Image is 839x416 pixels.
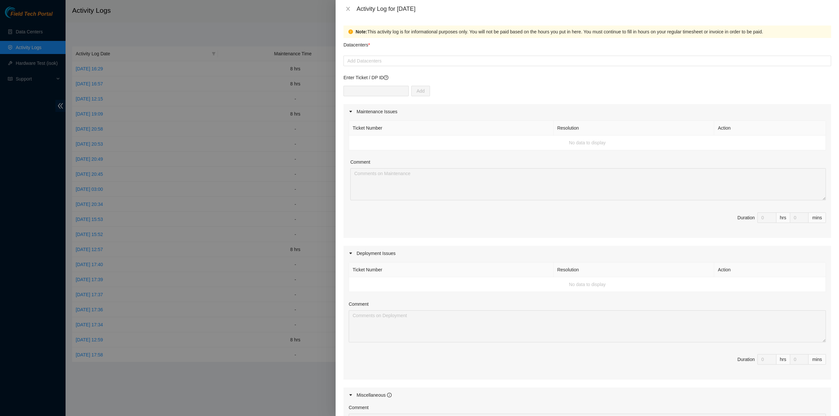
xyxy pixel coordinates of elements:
p: Datacenters [343,38,370,48]
label: Comment [349,300,369,308]
label: Comment [349,404,369,411]
textarea: Comment [350,168,826,200]
p: Enter Ticket / DP ID [343,74,831,81]
div: Miscellaneous info-circle [343,388,831,403]
span: info-circle [387,393,392,397]
span: caret-right [349,393,353,397]
button: Close [343,6,353,12]
strong: Note: [356,28,367,35]
th: Resolution [554,262,714,277]
div: Deployment Issues [343,246,831,261]
span: close [345,6,351,11]
div: Miscellaneous [357,391,392,399]
div: Activity Log for [DATE] [357,5,831,12]
div: hrs [776,212,790,223]
span: caret-right [349,251,353,255]
th: Action [714,262,826,277]
textarea: Comment [349,310,826,342]
th: Ticket Number [349,262,554,277]
td: No data to display [349,136,826,150]
div: Maintenance Issues [343,104,831,119]
span: question-circle [384,75,388,80]
div: Duration [737,214,755,221]
th: Resolution [554,121,714,136]
div: mins [809,212,826,223]
div: mins [809,354,826,365]
div: This activity log is for informational purposes only. You will not be paid based on the hours you... [356,28,826,35]
span: exclamation-circle [348,29,353,34]
div: Duration [737,356,755,363]
td: No data to display [349,277,826,292]
div: hrs [776,354,790,365]
th: Ticket Number [349,121,554,136]
th: Action [714,121,826,136]
button: Add [411,86,430,96]
label: Comment [350,158,370,166]
span: caret-right [349,110,353,114]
